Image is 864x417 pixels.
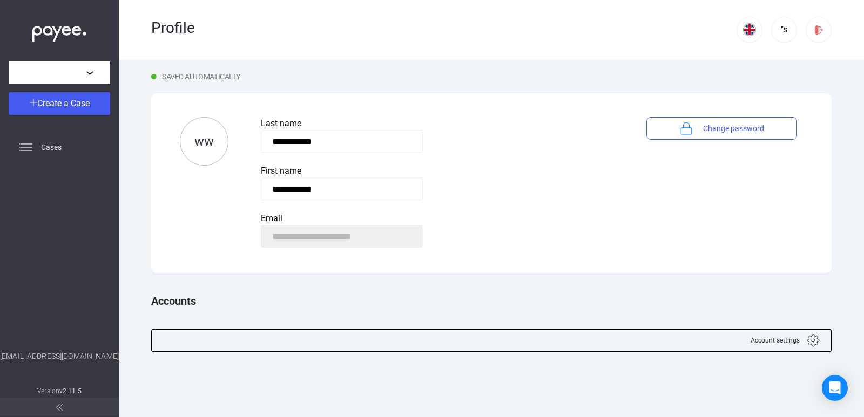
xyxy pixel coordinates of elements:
div: Last name [261,117,614,130]
span: Cases [41,141,62,154]
span: ww [194,134,214,149]
button: logout-red [806,17,832,43]
span: Account settings [751,334,800,347]
span: Saved automatically [162,70,240,83]
img: logout-red [813,24,825,36]
button: lock-blueChange password [646,117,797,140]
img: EN [743,23,756,36]
img: plus-white.svg [30,99,37,106]
button: ww [180,117,228,166]
button: Create a Case [9,92,110,115]
span: Create a Case [37,98,90,108]
div: Accounts [151,278,832,324]
img: arrow-double-left-grey.svg [56,404,63,411]
strong: v2.11.5 [59,387,82,395]
img: white-payee-white-dot.svg [32,20,86,42]
div: First name [261,165,614,177]
div: Profile [151,19,737,37]
img: lock-blue [680,122,693,135]
div: Open Intercom Messenger [822,375,848,401]
button: "s [771,17,797,43]
button: EN [737,17,762,43]
img: dot-green.svg [151,74,157,79]
div: "s [775,23,793,36]
button: Account settings [739,330,831,351]
img: list.svg [19,141,32,154]
span: Change password [703,122,764,135]
img: gear.svg [807,334,820,347]
div: Email [261,212,614,225]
